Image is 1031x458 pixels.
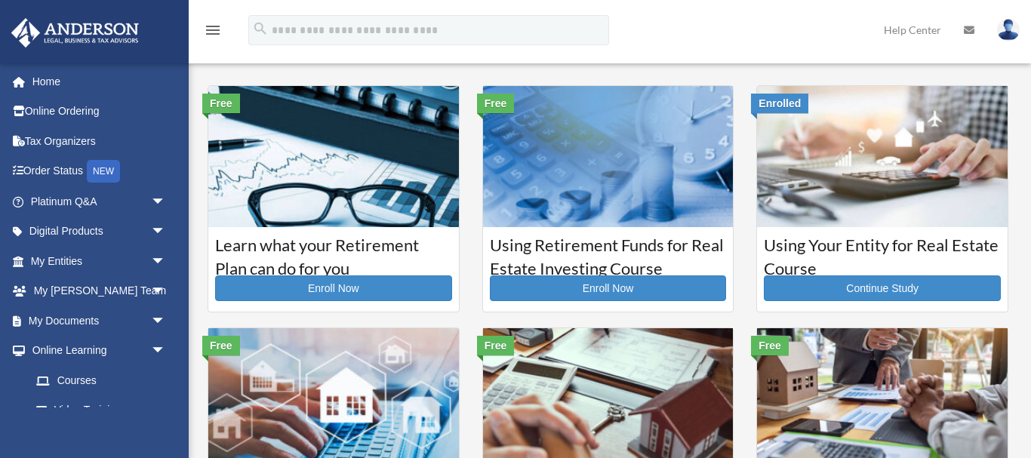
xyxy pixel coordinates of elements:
div: Free [202,336,240,355]
i: menu [204,21,222,39]
a: My [PERSON_NAME] Teamarrow_drop_down [11,276,189,306]
span: arrow_drop_down [151,336,181,367]
a: Video Training [21,395,189,426]
span: arrow_drop_down [151,186,181,217]
div: NEW [87,160,120,183]
a: menu [204,26,222,39]
a: Continue Study [764,275,1001,301]
i: search [252,20,269,37]
span: arrow_drop_down [151,246,181,277]
div: Free [477,336,515,355]
div: Free [477,94,515,113]
h3: Learn what your Retirement Plan can do for you [215,234,452,272]
a: Courses [21,365,181,395]
div: Free [751,336,789,355]
a: Online Ordering [11,97,189,127]
a: Digital Productsarrow_drop_down [11,217,189,247]
img: User Pic [997,19,1020,41]
img: Anderson Advisors Platinum Portal [7,18,143,48]
a: Enroll Now [215,275,452,301]
span: arrow_drop_down [151,306,181,337]
a: My Entitiesarrow_drop_down [11,246,189,276]
a: Online Learningarrow_drop_down [11,336,189,366]
a: Order StatusNEW [11,156,189,187]
a: My Documentsarrow_drop_down [11,306,189,336]
a: Enroll Now [490,275,727,301]
h3: Using Retirement Funds for Real Estate Investing Course [490,234,727,272]
h3: Using Your Entity for Real Estate Course [764,234,1001,272]
a: Tax Organizers [11,126,189,156]
a: Platinum Q&Aarrow_drop_down [11,186,189,217]
a: Home [11,66,189,97]
span: arrow_drop_down [151,276,181,307]
div: Free [202,94,240,113]
div: Enrolled [751,94,808,113]
span: arrow_drop_down [151,217,181,247]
